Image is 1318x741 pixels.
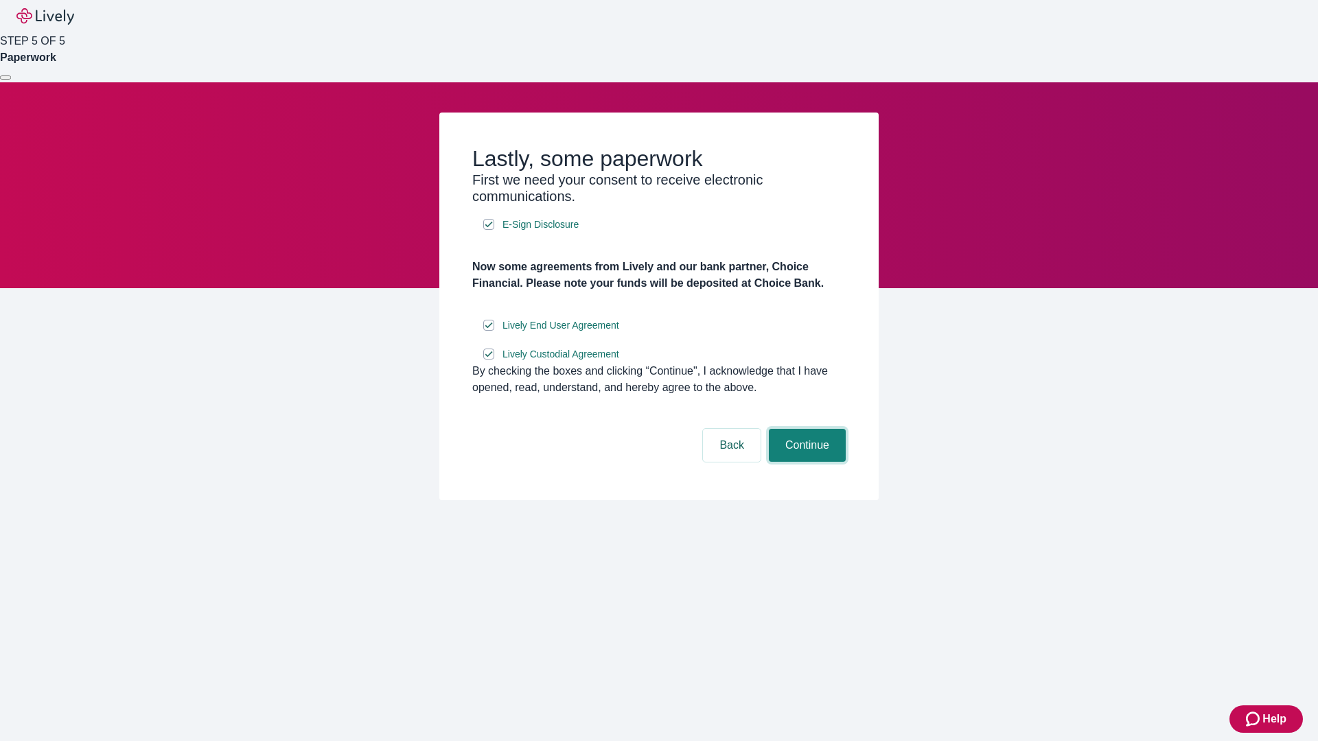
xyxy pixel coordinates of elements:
button: Back [703,429,761,462]
h4: Now some agreements from Lively and our bank partner, Choice Financial. Please note your funds wi... [472,259,846,292]
svg: Zendesk support icon [1246,711,1262,727]
img: Lively [16,8,74,25]
span: Help [1262,711,1286,727]
h3: First we need your consent to receive electronic communications. [472,172,846,204]
button: Zendesk support iconHelp [1229,705,1303,733]
a: e-sign disclosure document [500,216,581,233]
span: Lively End User Agreement [502,318,619,333]
a: e-sign disclosure document [500,317,622,334]
h2: Lastly, some paperwork [472,145,846,172]
span: E-Sign Disclosure [502,217,579,232]
span: Lively Custodial Agreement [502,347,619,362]
button: Continue [769,429,846,462]
div: By checking the boxes and clicking “Continue", I acknowledge that I have opened, read, understand... [472,363,846,396]
a: e-sign disclosure document [500,346,622,363]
